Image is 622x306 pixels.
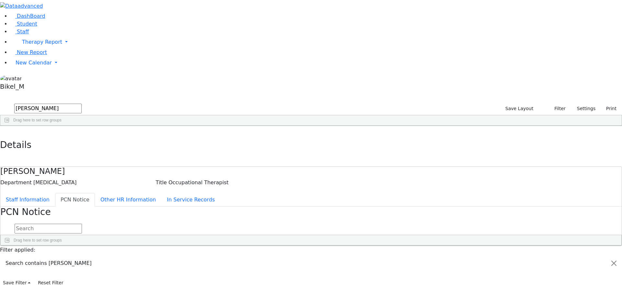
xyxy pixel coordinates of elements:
[598,104,619,114] button: Print
[35,278,66,288] button: Reset Filter
[10,21,37,27] a: Student
[14,238,62,243] span: Drag here to set row groups
[95,193,161,207] button: Other HR Information
[13,118,62,122] span: Drag here to set row groups
[606,254,622,272] button: Close
[502,104,536,114] button: Save Layout
[17,21,37,27] span: Student
[156,179,167,187] label: Title
[546,104,569,114] button: Filter
[0,167,622,176] h4: [PERSON_NAME]
[569,104,598,114] button: Settings
[17,28,29,35] span: Staff
[10,13,45,19] a: DashBoard
[17,13,45,19] span: DashBoard
[22,39,62,45] span: Therapy Report
[10,36,622,49] a: Therapy Report
[0,207,51,218] h3: PCN Notice
[168,179,229,186] span: Occupational Therapist
[10,28,29,35] a: Staff
[16,60,52,66] span: New Calendar
[55,193,95,207] button: PCN Notice
[0,193,55,207] button: Staff Information
[33,179,77,186] span: [MEDICAL_DATA]
[14,104,82,113] input: Search
[10,49,47,55] a: New Report
[0,179,32,187] label: Department
[10,56,622,69] a: New Calendar
[161,193,220,207] button: In Service Records
[17,49,47,55] span: New Report
[15,224,82,233] input: Search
